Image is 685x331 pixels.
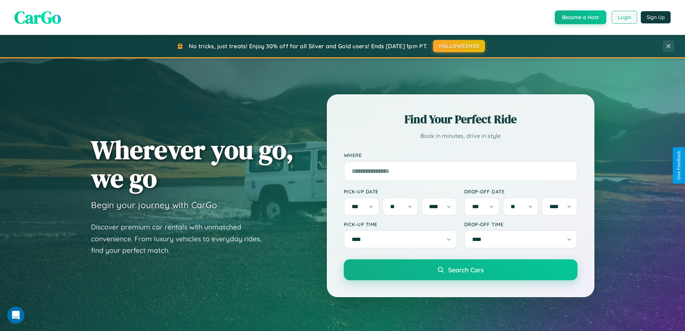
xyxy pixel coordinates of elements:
[344,188,457,194] label: Pick-up Date
[555,10,606,24] button: Become a Host
[344,152,577,158] label: Where
[344,259,577,280] button: Search Cars
[344,111,577,127] h2: Find Your Perfect Ride
[464,221,577,227] label: Drop-off Time
[448,266,484,274] span: Search Cars
[676,151,681,180] div: Give Feedback
[91,200,217,210] h3: Begin your journey with CarGo
[344,221,457,227] label: Pick-up Time
[14,5,61,29] span: CarGo
[91,221,271,256] p: Discover premium car rentals with unmatched convenience. From luxury vehicles to everyday rides, ...
[91,135,294,192] h1: Wherever you go, we go
[189,43,428,50] span: No tricks, just treats! Enjoy 30% off for all Silver and Gold users! Ends [DATE] 1pm PT.
[433,40,485,52] button: HALLOWEEN30
[641,11,671,23] button: Sign Up
[344,131,577,141] p: Book in minutes, drive in style
[7,307,24,324] iframe: Intercom live chat
[612,11,637,24] button: Login
[464,188,577,194] label: Drop-off Date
